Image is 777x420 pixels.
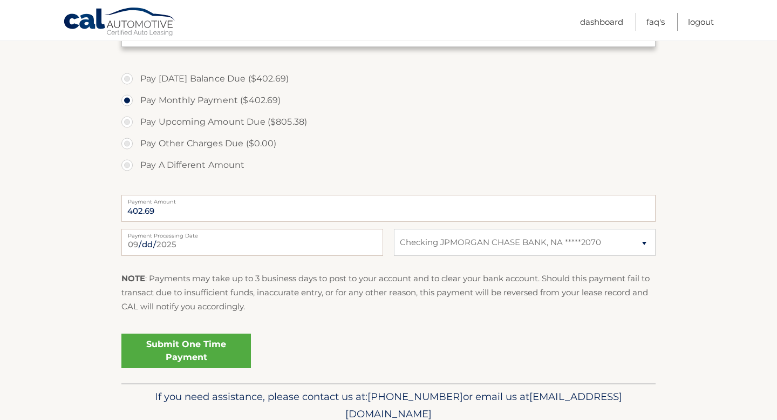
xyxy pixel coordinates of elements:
label: Pay Upcoming Amount Due ($805.38) [121,111,656,133]
label: Pay A Different Amount [121,154,656,176]
a: Logout [688,13,714,31]
span: [PHONE_NUMBER] [367,390,463,403]
label: Pay Other Charges Due ($0.00) [121,133,656,154]
label: Payment Processing Date [121,229,383,238]
input: Payment Amount [121,195,656,222]
label: Pay [DATE] Balance Due ($402.69) [121,68,656,90]
a: Submit One Time Payment [121,334,251,368]
input: Payment Date [121,229,383,256]
label: Payment Amount [121,195,656,204]
a: FAQ's [646,13,665,31]
label: Pay Monthly Payment ($402.69) [121,90,656,111]
p: : Payments may take up to 3 business days to post to your account and to clear your bank account.... [121,272,656,314]
strong: NOTE [121,273,145,283]
a: Cal Automotive [63,7,176,38]
a: Dashboard [580,13,623,31]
